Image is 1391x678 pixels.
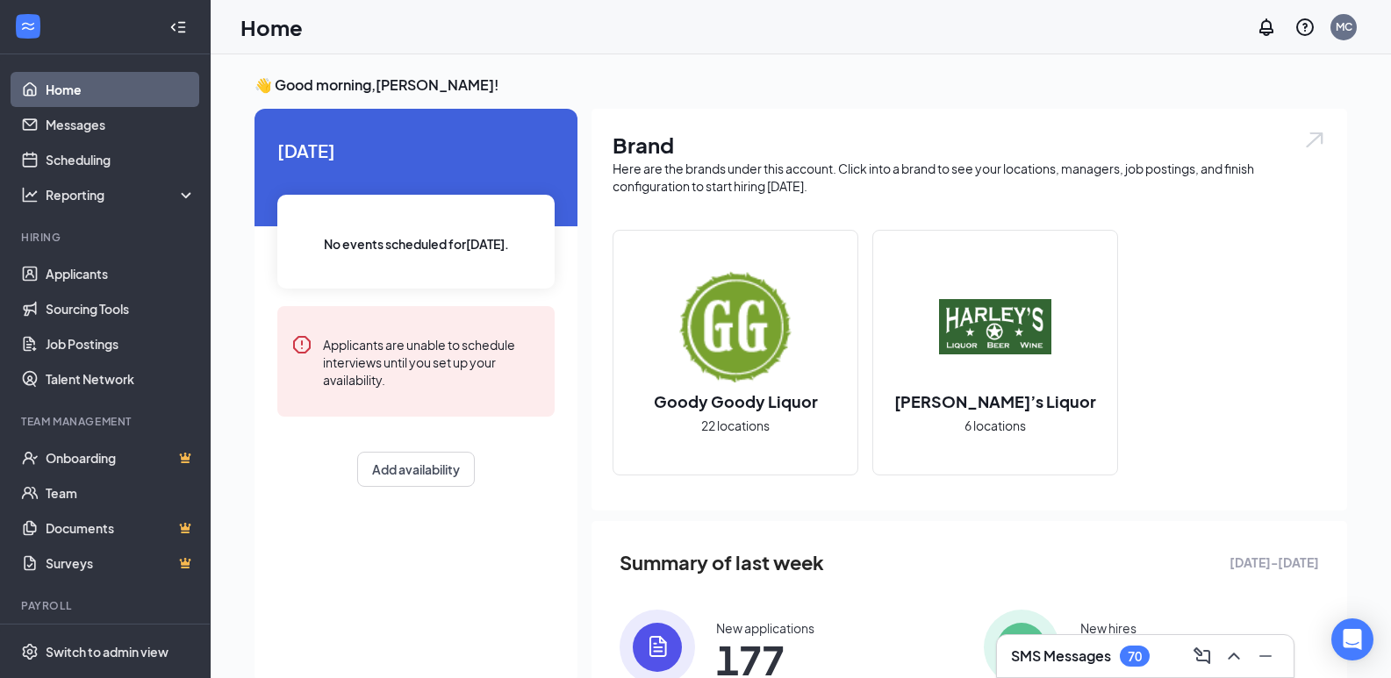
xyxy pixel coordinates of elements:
a: Home [46,72,196,107]
a: Job Postings [46,326,196,361]
img: open.6027fd2a22e1237b5b06.svg [1303,130,1326,150]
div: Payroll [21,598,192,613]
a: Applicants [46,256,196,291]
svg: Notifications [1256,17,1277,38]
svg: Minimize [1255,646,1276,667]
h3: SMS Messages [1011,646,1111,666]
svg: Analysis [21,186,39,203]
svg: Settings [21,643,39,660]
div: Applicants are unable to schedule interviews until you set up your availability. [323,334,541,389]
svg: ChevronUp [1223,646,1244,667]
div: MC [1336,19,1352,34]
a: Talent Network [46,361,196,396]
div: New hires [1080,619,1136,637]
img: Goody Goody Liquor [679,271,792,383]
a: Team [46,475,196,510]
a: OnboardingCrown [46,440,196,475]
svg: WorkstreamLogo [19,18,37,35]
div: New applications [716,619,814,637]
svg: Collapse [169,18,187,36]
svg: ComposeMessage [1192,646,1213,667]
svg: Error [291,334,312,355]
span: Summary of last week [620,547,824,578]
button: ComposeMessage [1188,642,1216,670]
a: Messages [46,107,196,142]
h2: [PERSON_NAME]’s Liquor [877,390,1114,412]
a: DocumentsCrown [46,510,196,546]
button: ChevronUp [1220,642,1248,670]
span: 177 [716,644,814,675]
div: Switch to admin view [46,643,168,660]
h3: 👋 Good morning, [PERSON_NAME] ! [255,75,1347,95]
div: Reporting [46,186,197,203]
div: Team Management [21,414,192,429]
span: [DATE] [277,137,555,164]
img: Harley’s Liquor [939,271,1051,383]
div: Hiring [21,230,192,245]
button: Minimize [1251,642,1280,670]
h1: Brand [613,130,1326,160]
span: 6 locations [964,416,1026,435]
svg: QuestionInfo [1294,17,1316,38]
button: Add availability [357,452,475,487]
a: SurveysCrown [46,546,196,581]
a: Scheduling [46,142,196,177]
div: Open Intercom Messenger [1331,618,1373,660]
div: 70 [1128,649,1142,664]
span: No events scheduled for [DATE] . [324,234,509,253]
h1: Home [240,12,303,42]
a: Sourcing Tools [46,291,196,326]
span: 22 locations [701,416,770,435]
span: [DATE] - [DATE] [1230,553,1319,572]
h2: Goody Goody Liquor [636,390,835,412]
div: Here are the brands under this account. Click into a brand to see your locations, managers, job p... [613,160,1326,195]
